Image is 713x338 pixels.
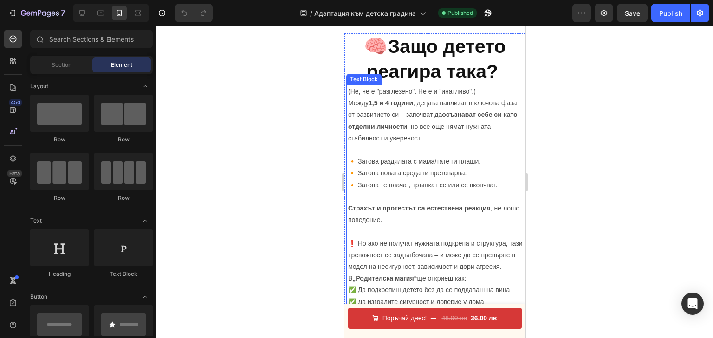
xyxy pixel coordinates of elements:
span: / [310,8,312,18]
span: Save [625,9,640,17]
span: Text [30,217,42,225]
span: Toggle open [138,213,153,228]
div: Open Intercom Messenger [681,293,704,315]
span: Layout [30,82,48,90]
div: Row [30,135,89,144]
span: Section [52,61,71,69]
span: Toggle open [138,79,153,94]
div: Heading [30,270,89,278]
div: Row [30,194,89,202]
input: Search Sections & Elements [30,30,153,48]
div: Publish [659,8,682,18]
span: Element [111,61,132,69]
p: 7 [61,7,65,19]
div: Row [94,194,153,202]
span: Toggle open [138,289,153,304]
span: Адаптация към детска градина [314,8,416,18]
button: Publish [651,4,690,22]
div: 450 [9,99,22,106]
button: Save [617,4,648,22]
iframe: Design area [344,26,525,338]
div: Beta [7,170,22,177]
span: Button [30,293,47,301]
div: Row [94,135,153,144]
div: Text Block [94,270,153,278]
button: 7 [4,4,69,22]
div: Undo/Redo [175,4,213,22]
span: Published [447,9,473,17]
